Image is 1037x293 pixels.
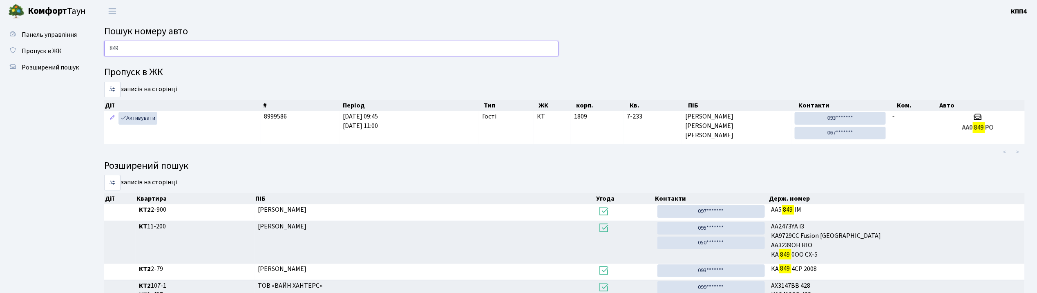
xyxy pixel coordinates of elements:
a: Редагувати [107,112,117,125]
span: [PERSON_NAME] [258,222,306,231]
span: Таун [28,4,86,18]
th: Авто [939,100,1033,111]
th: Держ. номер [768,193,1025,204]
th: Контакти [654,193,768,204]
mark: 849 [779,249,791,260]
th: Період [342,100,483,111]
button: Переключити навігацію [102,4,123,18]
span: Гості [482,112,496,121]
h4: Розширений пошук [104,160,1025,172]
span: КТ [537,112,568,121]
span: 1809 [574,112,587,121]
a: Активувати [118,112,157,125]
th: Тип [483,100,538,111]
span: [DATE] 09:45 [DATE] 11:00 [343,112,378,130]
th: Квартира [136,193,255,204]
h4: Пропуск в ЖК [104,67,1025,78]
th: ЖК [538,100,576,111]
a: Пропуск в ЖК [4,43,86,59]
span: 2-79 [139,264,251,274]
img: logo.png [8,3,25,20]
span: Розширений пошук [22,63,79,72]
span: 8999586 [264,112,287,121]
h5: АА0 РО [934,124,1021,132]
b: КТ2 [139,264,151,273]
label: записів на сторінці [104,175,177,190]
th: Угода [595,193,654,204]
span: АА2473YA i3 KA9729CC Fusion [GEOGRAPHIC_DATA] AA3239OH RIO KA 0OO CX-5 [771,222,1021,259]
span: [PERSON_NAME] [258,205,306,214]
input: Пошук [104,41,559,56]
th: # [262,100,342,111]
label: записів на сторінці [104,82,177,97]
mark: 849 [782,204,794,215]
select: записів на сторінці [104,82,121,97]
th: корп. [576,100,629,111]
a: КПП4 [1011,7,1027,16]
span: 7-233 [627,112,678,121]
b: КТ2 [139,281,151,290]
b: КТ2 [139,205,151,214]
th: ПІБ [255,193,595,204]
span: 2-900 [139,205,251,215]
span: - [892,112,895,121]
th: Кв. [629,100,688,111]
th: Дії [104,193,136,204]
select: записів на сторінці [104,175,121,190]
span: [PERSON_NAME] [PERSON_NAME] [PERSON_NAME] [685,112,788,140]
b: Комфорт [28,4,67,18]
span: Пошук номеру авто [104,24,188,38]
span: 11-200 [139,222,251,231]
mark: 849 [779,263,791,274]
th: Ком. [896,100,939,111]
span: AA5 IM [771,205,1021,215]
b: КТ [139,222,147,231]
a: Панель управління [4,27,86,43]
span: ТОВ «ВАЙН ХАНТЕРС» [258,281,322,290]
span: Панель управління [22,30,77,39]
a: Розширений пошук [4,59,86,76]
th: Дії [104,100,262,111]
mark: 849 [973,122,985,133]
span: KA 4CP 2008 [771,264,1021,274]
span: [PERSON_NAME] [258,264,306,273]
span: Пропуск в ЖК [22,47,62,56]
th: Контакти [798,100,896,111]
th: ПІБ [688,100,798,111]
